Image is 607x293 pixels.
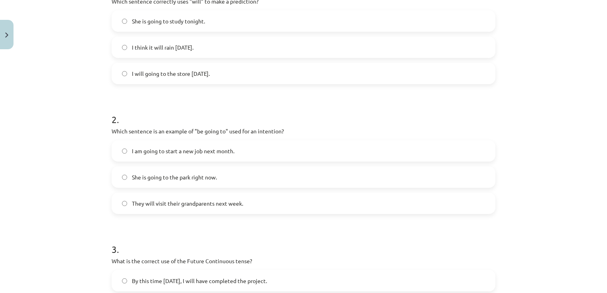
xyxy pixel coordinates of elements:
p: What is the correct use of the Future Continuous tense? [112,257,495,265]
input: I think it will rain [DATE]. [122,45,127,50]
h1: 2 . [112,100,495,125]
input: She is going to the park right now. [122,175,127,180]
span: By this time [DATE], I will have completed the project. [132,277,267,285]
span: She is going to study tonight. [132,17,205,25]
input: By this time [DATE], I will have completed the project. [122,278,127,283]
span: They will visit their grandparents next week. [132,199,243,208]
p: Which sentence is an example of "be going to" used for an intention? [112,127,495,135]
input: They will visit their grandparents next week. [122,201,127,206]
span: I am going to start a new job next month. [132,147,234,155]
span: I will going to the store [DATE]. [132,69,210,78]
h1: 3 . [112,230,495,254]
span: She is going to the park right now. [132,173,217,181]
img: icon-close-lesson-0947bae3869378f0d4975bcd49f059093ad1ed9edebbc8119c70593378902aed.svg [5,33,8,38]
input: I am going to start a new job next month. [122,148,127,154]
span: I think it will rain [DATE]. [132,43,193,52]
input: I will going to the store [DATE]. [122,71,127,76]
input: She is going to study tonight. [122,19,127,24]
